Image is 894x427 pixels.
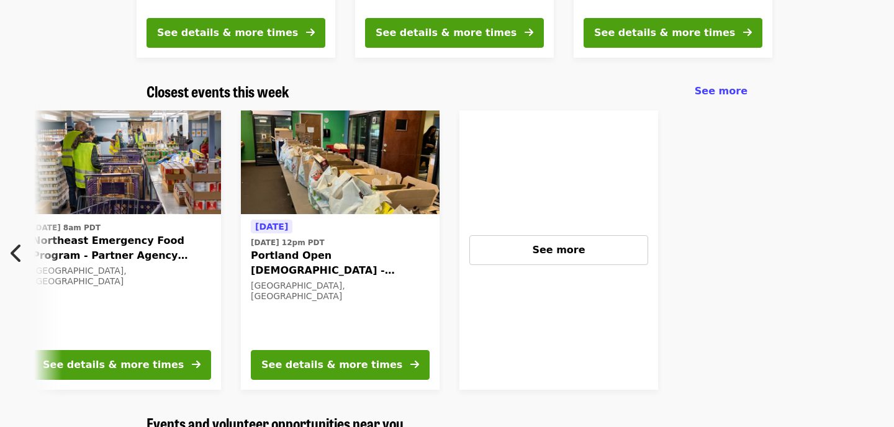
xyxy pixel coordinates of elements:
span: Portland Open [DEMOGRAPHIC_DATA] - Partner Agency Support (16+) [251,248,430,278]
img: Northeast Emergency Food Program - Partner Agency Support organized by Oregon Food Bank [22,110,221,215]
a: See more [459,110,658,390]
button: See more [469,235,648,265]
div: See details & more times [43,357,184,372]
i: arrow-right icon [743,27,752,38]
i: arrow-right icon [192,359,201,371]
img: Portland Open Bible - Partner Agency Support (16+) organized by Oregon Food Bank [241,110,440,215]
span: See more [532,244,585,256]
span: Closest events this week [147,80,289,102]
time: [DATE] 8am PDT [32,222,101,233]
button: See details & more times [251,350,430,380]
a: See details for "Portland Open Bible - Partner Agency Support (16+)" [241,110,440,390]
div: [GEOGRAPHIC_DATA], [GEOGRAPHIC_DATA] [251,281,430,302]
div: Closest events this week [137,83,757,101]
a: See more [695,84,747,99]
span: Northeast Emergency Food Program - Partner Agency Support [32,233,211,263]
button: See details & more times [584,18,762,48]
button: See details & more times [147,18,325,48]
button: See details & more times [365,18,544,48]
i: arrow-right icon [306,27,315,38]
i: arrow-right icon [410,359,419,371]
a: See details for "Northeast Emergency Food Program - Partner Agency Support" [22,110,221,390]
span: See more [695,85,747,97]
time: [DATE] 12pm PDT [251,237,325,248]
div: See details & more times [157,25,298,40]
div: [GEOGRAPHIC_DATA], [GEOGRAPHIC_DATA] [32,266,211,287]
a: Closest events this week [147,83,289,101]
div: See details & more times [376,25,517,40]
i: arrow-right icon [525,27,533,38]
div: See details & more times [594,25,735,40]
div: See details & more times [261,357,402,372]
button: See details & more times [32,350,211,380]
i: chevron-left icon [11,241,23,265]
span: [DATE] [255,222,288,231]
